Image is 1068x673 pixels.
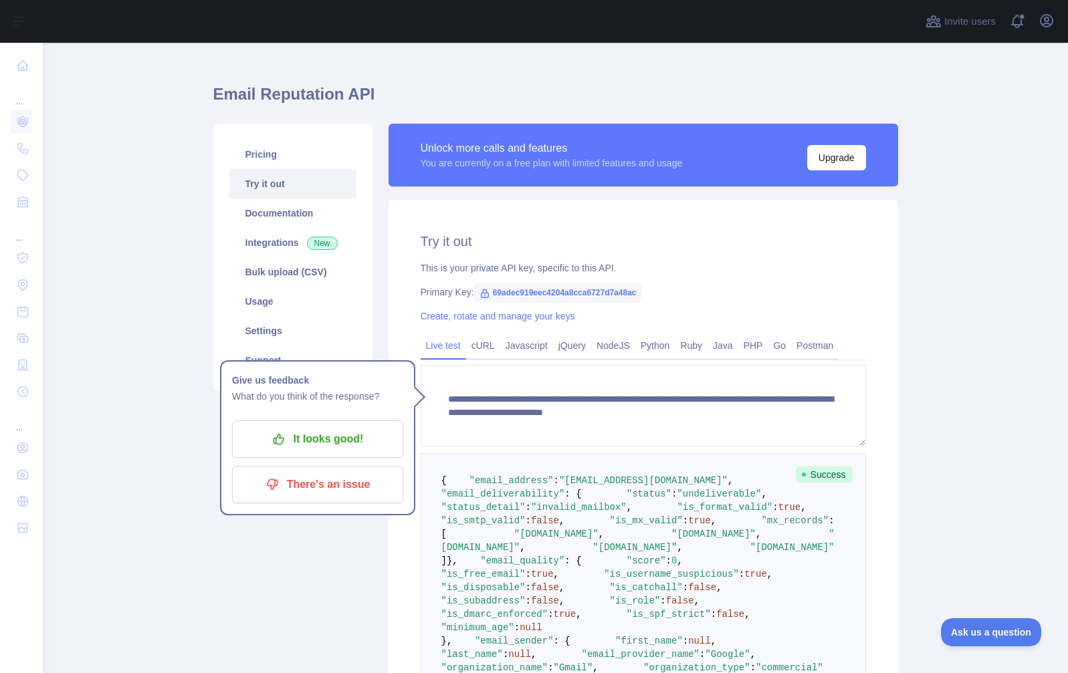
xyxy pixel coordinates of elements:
span: "minimum_age" [441,622,514,633]
div: This is your private API key, specific to this API. [421,261,866,275]
span: , [677,555,682,566]
span: , [750,649,756,660]
span: }, [447,555,458,566]
a: Live test [421,335,466,356]
span: : [739,569,744,579]
span: , [599,529,604,539]
span: null [688,636,711,646]
a: Go [768,335,791,356]
a: Ruby [675,335,708,356]
span: "invalid_mailbox" [531,502,627,513]
span: : { [564,555,581,566]
span: "email_quality" [480,555,564,566]
span: , [711,636,716,646]
span: "Gmail" [554,662,593,673]
span: : [666,555,671,566]
span: , [694,595,700,606]
span: : [554,475,559,486]
span: "last_name" [441,649,503,660]
span: "is_spf_strict" [627,609,711,620]
span: "is_dmarc_enforced" [441,609,548,620]
span: : [526,502,531,513]
a: jQuery [553,335,591,356]
div: You are currently on a free plan with limited features and usage [421,156,683,170]
span: true [554,609,576,620]
span: "is_smtp_valid" [441,515,526,526]
button: Invite users [923,11,998,32]
span: , [559,595,564,606]
span: true [531,569,554,579]
span: "score" [627,555,666,566]
span: true [688,515,711,526]
span: "[DOMAIN_NAME]" [514,529,599,539]
span: true [744,569,767,579]
span: "is_format_valid" [677,502,772,513]
span: : [548,662,553,673]
span: , [531,649,536,660]
span: "is_mx_valid" [610,515,683,526]
iframe: Toggle Customer Support [941,618,1041,646]
a: Javascript [500,335,553,356]
span: , [716,582,722,593]
span: : { [554,636,570,646]
span: , [576,609,581,620]
span: : [711,609,716,620]
span: , [711,515,716,526]
span: false [531,595,559,606]
span: : [526,569,531,579]
span: , [728,475,733,486]
span: false [531,582,559,593]
div: ... [11,406,32,433]
span: "is_subaddress" [441,595,526,606]
p: It looks good! [242,428,393,450]
a: Python [635,335,675,356]
span: }, [441,636,453,646]
span: : { [564,489,581,499]
span: , [761,489,766,499]
a: Create, rotate and manage your keys [421,311,575,321]
a: Try it out [229,169,356,198]
button: There's an issue [232,466,403,503]
span: "email_provider_name" [582,649,700,660]
span: , [593,662,598,673]
h1: Give us feedback [232,372,403,388]
span: "status" [627,489,671,499]
span: , [767,569,772,579]
a: Integrations New [229,228,356,257]
span: : [526,515,531,526]
p: What do you think of the response? [232,388,403,404]
span: "is_catchall" [610,582,683,593]
a: Usage [229,287,356,316]
span: null [508,649,531,660]
span: false [531,515,559,526]
span: , [559,515,564,526]
span: : [526,595,531,606]
span: : [526,582,531,593]
span: "undeliverable" [677,489,761,499]
span: : [503,649,508,660]
div: Primary Key: [421,285,866,299]
a: Settings [229,316,356,346]
span: : [514,622,520,633]
span: : [750,662,756,673]
span: "organization_name" [441,662,548,673]
span: , [744,609,750,620]
span: : [683,582,688,593]
span: : [548,609,553,620]
span: true [778,502,801,513]
span: null [520,622,542,633]
span: { [441,475,447,486]
h1: Email Reputation API [213,84,898,116]
span: : [671,489,677,499]
button: Upgrade [807,145,866,170]
span: "email_sender" [475,636,554,646]
span: , [756,529,761,539]
span: "[DOMAIN_NAME]" [593,542,677,553]
span: "is_role" [610,595,661,606]
span: "is_disposable" [441,582,526,593]
a: Java [708,335,738,356]
a: NodeJS [591,335,635,356]
span: "[DOMAIN_NAME]" [750,542,835,553]
span: "[EMAIL_ADDRESS][DOMAIN_NAME]" [559,475,728,486]
div: ... [11,217,32,243]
